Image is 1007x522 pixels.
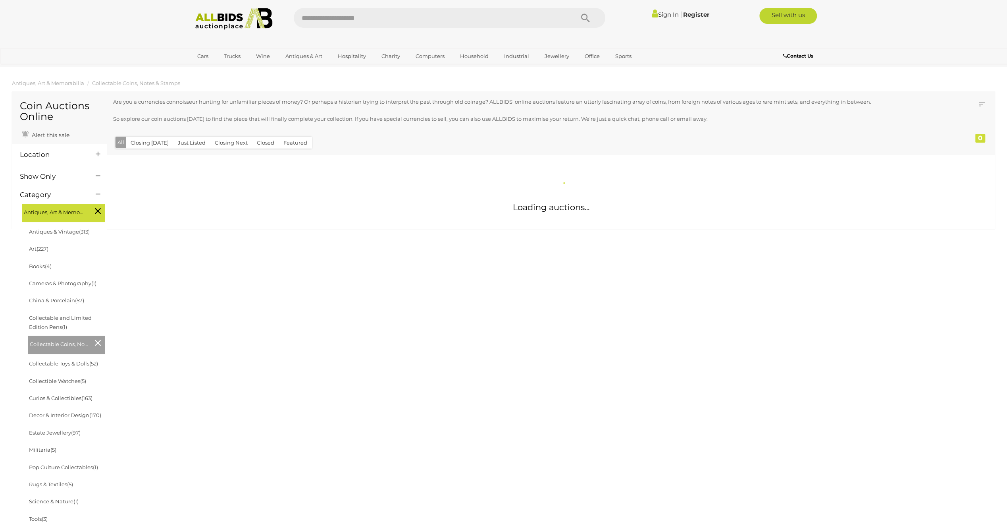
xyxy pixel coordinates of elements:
a: Cameras & Photography(1) [29,280,96,286]
span: (1) [62,324,67,330]
a: Industrial [499,50,534,63]
span: Loading auctions... [513,202,589,212]
span: (163) [81,395,92,401]
span: | [680,10,682,19]
span: (313) [79,228,90,235]
a: Books(4) [29,263,52,269]
h4: Show Only [20,173,84,180]
span: Collectable Coins, Notes & Stamps [30,338,89,349]
a: Estate Jewellery(97) [29,429,81,436]
a: Charity [376,50,405,63]
button: Closed [252,137,279,149]
p: So explore our coin auctions [DATE] to find the piece that will finally complete your collection.... [113,114,910,124]
a: Collectable Toys & Dolls(52) [29,360,98,367]
a: Office [580,50,605,63]
a: Computers [410,50,450,63]
span: (97) [71,429,81,436]
a: Sports [610,50,637,63]
a: Antiques & Vintage(313) [29,228,90,235]
span: (52) [89,360,98,367]
a: Register [683,11,709,18]
a: Decor & Interior Design(170) [29,412,101,418]
h1: Coin Auctions Online [20,101,99,122]
a: Cars [192,50,214,63]
span: (5) [80,378,86,384]
span: (170) [89,412,101,418]
span: (57) [75,297,84,304]
a: Antiques & Art [280,50,327,63]
span: (4) [45,263,52,269]
a: Collectible Watches(5) [29,378,86,384]
a: Sign In [652,11,679,18]
span: (5) [67,481,73,487]
a: Alert this sale [20,128,71,140]
a: Collectable Coins, Notes & Stamps [92,80,180,86]
a: Science & Nature(1) [29,498,79,505]
span: Alert this sale [30,131,69,139]
a: Collectable and Limited Edition Pens(1) [29,315,92,330]
a: [GEOGRAPHIC_DATA] [192,63,259,76]
button: All [116,137,126,148]
a: Trucks [219,50,246,63]
a: Pop Culture Collectables(1) [29,464,98,470]
button: Search [566,8,605,28]
a: Art(227) [29,246,48,252]
a: Sell with us [759,8,817,24]
span: (3) [42,516,48,522]
a: Hospitality [333,50,371,63]
button: Just Listed [173,137,210,149]
p: Are you a currencies connoisseur hunting for unfamiliar pieces of money? Or perhaps a historian t... [113,97,910,106]
span: (5) [50,447,56,453]
a: Tools(3) [29,516,48,522]
h4: Category [20,191,84,199]
b: Contact Us [783,53,813,59]
a: Jewellery [539,50,574,63]
span: (227) [37,246,48,252]
button: Closing Next [210,137,252,149]
span: (1) [91,280,96,286]
a: Curios & Collectibles(163) [29,395,92,401]
span: (1) [73,498,79,505]
a: Militaria(5) [29,447,56,453]
a: Wine [251,50,275,63]
button: Featured [279,137,312,149]
a: China & Porcelain(57) [29,297,84,304]
a: Rugs & Textiles(5) [29,481,73,487]
button: Closing [DATE] [126,137,173,149]
span: (1) [93,464,98,470]
a: Contact Us [783,52,815,60]
div: 0 [975,134,985,143]
a: Household [455,50,494,63]
h4: Location [20,151,84,159]
span: Antiques, Art & Memorabilia [24,206,83,217]
img: Allbids.com.au [191,8,277,30]
a: Antiques, Art & Memorabilia [12,80,84,86]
